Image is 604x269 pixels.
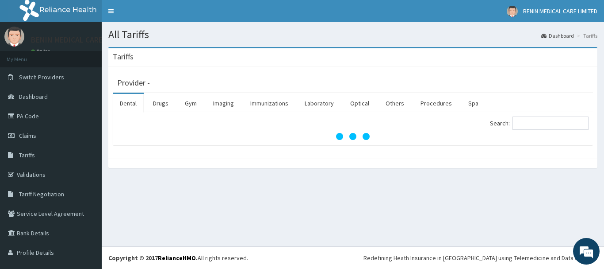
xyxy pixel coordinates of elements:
img: User Image [507,6,518,17]
a: RelianceHMO [158,254,196,262]
svg: audio-loading [335,119,371,154]
h3: Provider - [117,79,150,87]
a: Others [378,94,411,113]
input: Search: [512,117,589,130]
span: Claims [19,132,36,140]
span: BENIN MEDICAL CARE LIMITED [523,7,597,15]
a: Dental [113,94,144,113]
a: Gym [178,94,204,113]
span: Switch Providers [19,73,64,81]
li: Tariffs [575,32,597,39]
footer: All rights reserved. [102,246,604,269]
a: Online [31,48,52,55]
a: Dashboard [541,32,574,39]
div: Redefining Heath Insurance in [GEOGRAPHIC_DATA] using Telemedicine and Data Science! [363,253,597,262]
a: Spa [461,94,485,113]
a: Laboratory [298,94,341,113]
span: Tariffs [19,151,35,159]
a: Immunizations [243,94,295,113]
h3: Tariffs [113,53,134,61]
a: Imaging [206,94,241,113]
a: Drugs [146,94,176,113]
a: Optical [343,94,376,113]
label: Search: [490,117,589,130]
a: Procedures [413,94,459,113]
span: Tariff Negotiation [19,190,64,198]
h1: All Tariffs [108,29,597,40]
p: BENIN MEDICAL CARE LIMITED [31,36,132,44]
span: Dashboard [19,93,48,101]
strong: Copyright © 2017 . [108,254,198,262]
img: User Image [4,27,24,47]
